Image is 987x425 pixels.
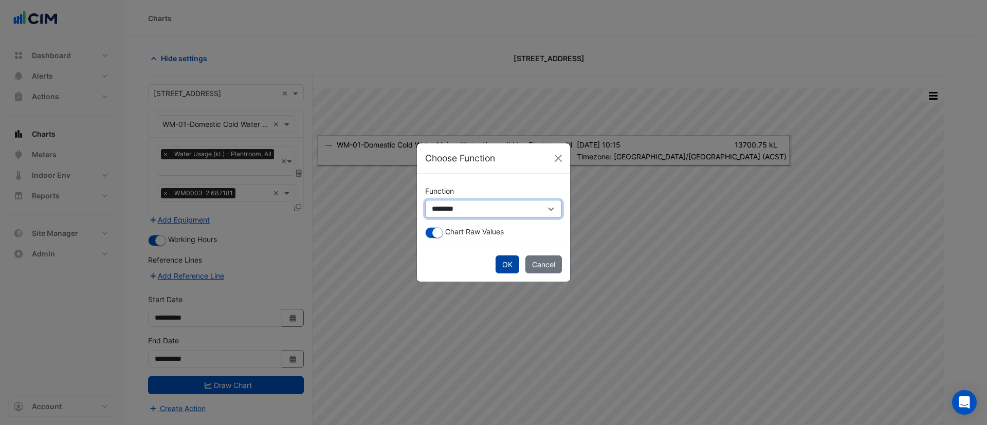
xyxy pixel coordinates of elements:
[445,227,504,236] span: Chart Raw Values
[496,255,519,273] button: OK
[425,182,454,200] label: Function
[425,152,495,165] h5: Choose Function
[525,255,562,273] button: Cancel
[952,390,977,415] div: Open Intercom Messenger
[551,151,566,166] button: Close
